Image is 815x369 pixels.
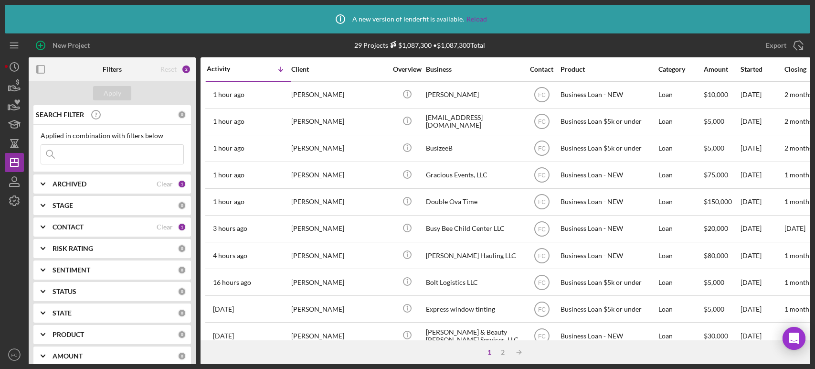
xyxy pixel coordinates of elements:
div: Clear [157,223,173,231]
span: $150,000 [704,197,732,206]
div: [EMAIL_ADDRESS][DOMAIN_NAME] [426,109,521,134]
div: Bolt Logistics LLC [426,270,521,295]
time: 2025-09-05 12:53 [213,225,247,232]
div: Business Loan $5k or under [561,270,656,295]
div: [PERSON_NAME] [291,323,387,348]
div: [DATE] [741,323,783,348]
div: 0 [178,309,186,317]
div: 0 [178,287,186,296]
div: Business Loan - NEW [561,243,656,268]
div: [PERSON_NAME] [291,296,387,322]
div: Client [291,65,387,73]
div: Gracious Events, LLC [426,163,521,188]
time: 2025-09-05 15:57 [213,118,244,125]
div: [PERSON_NAME] [291,270,387,295]
time: 2 months [784,90,812,98]
div: Double Ova Time [426,189,521,215]
span: $5,000 [704,117,724,125]
div: Loan [658,216,703,241]
span: $80,000 [704,251,728,260]
div: [DATE] [741,189,783,215]
time: 2025-09-05 15:49 [213,144,244,152]
div: Loan [658,109,703,134]
div: Reset [160,65,177,73]
div: Applied in combination with filters below [41,132,184,140]
div: Business Loan - NEW [561,82,656,108]
time: 1 month [784,278,809,286]
div: Loan [658,296,703,322]
time: 2 months [784,117,812,125]
div: Business Loan - NEW [561,189,656,215]
b: Filters [103,65,122,73]
div: [PERSON_NAME] [291,136,387,161]
div: Loan [658,270,703,295]
div: 0 [178,201,186,210]
div: [PERSON_NAME] [291,189,387,215]
div: [PERSON_NAME] [291,243,387,268]
div: 2 [181,65,191,74]
text: FC [11,352,18,358]
div: [PERSON_NAME] [291,109,387,134]
div: Business Loan $5k or under [561,296,656,322]
div: [DATE] [741,216,783,241]
div: Apply [104,86,121,100]
text: FC [538,306,546,313]
time: 1 month [784,305,809,313]
div: Loan [658,163,703,188]
b: SEARCH FILTER [36,111,84,119]
time: 2 months [784,144,812,152]
button: Export [756,36,810,55]
div: Category [658,65,703,73]
span: $5,000 [704,278,724,286]
div: [DATE] [741,109,783,134]
button: FC [5,345,24,364]
div: [PERSON_NAME] [291,82,387,108]
span: $75,000 [704,171,728,179]
div: Contact [524,65,560,73]
div: 1 [178,180,186,188]
div: [DATE] [741,82,783,108]
text: FC [538,119,546,125]
b: SENTIMENT [53,266,90,274]
time: 1 month [784,197,809,206]
div: [DATE] [741,136,783,161]
div: Express window tinting [426,296,521,322]
div: Loan [658,243,703,268]
div: [PERSON_NAME] [291,163,387,188]
div: Loan [658,82,703,108]
div: Loan [658,189,703,215]
div: [PERSON_NAME] [426,82,521,108]
time: 2025-09-05 15:43 [213,171,244,179]
div: BusizeeB [426,136,521,161]
div: 1 [178,223,186,231]
div: 1 [483,348,496,356]
div: [PERSON_NAME] Hauling LLC [426,243,521,268]
div: Business Loan $5k or under [561,136,656,161]
div: 0 [178,266,186,274]
b: PRODUCT [53,331,84,338]
time: 1 month [784,171,809,179]
div: Loan [658,323,703,348]
b: STATUS [53,288,76,295]
b: AMOUNT [53,352,83,360]
div: [DATE] [741,296,783,322]
a: Reload [466,15,487,23]
text: FC [538,92,546,98]
div: Open Intercom Messenger [783,327,805,350]
time: 2025-09-05 16:00 [213,91,244,98]
div: Clear [157,180,173,188]
div: Product [561,65,656,73]
div: A new version of lenderfit is available. [328,7,487,31]
div: [DATE] [741,270,783,295]
div: New Project [53,36,90,55]
text: FC [538,226,546,232]
div: 2 [496,348,509,356]
text: FC [538,172,546,179]
time: 1 month [784,251,809,260]
time: 2025-09-04 15:33 [213,305,234,313]
text: FC [538,199,546,206]
div: Amount [704,65,740,73]
b: STATE [53,309,72,317]
div: 0 [178,330,186,339]
b: RISK RATING [53,245,93,252]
